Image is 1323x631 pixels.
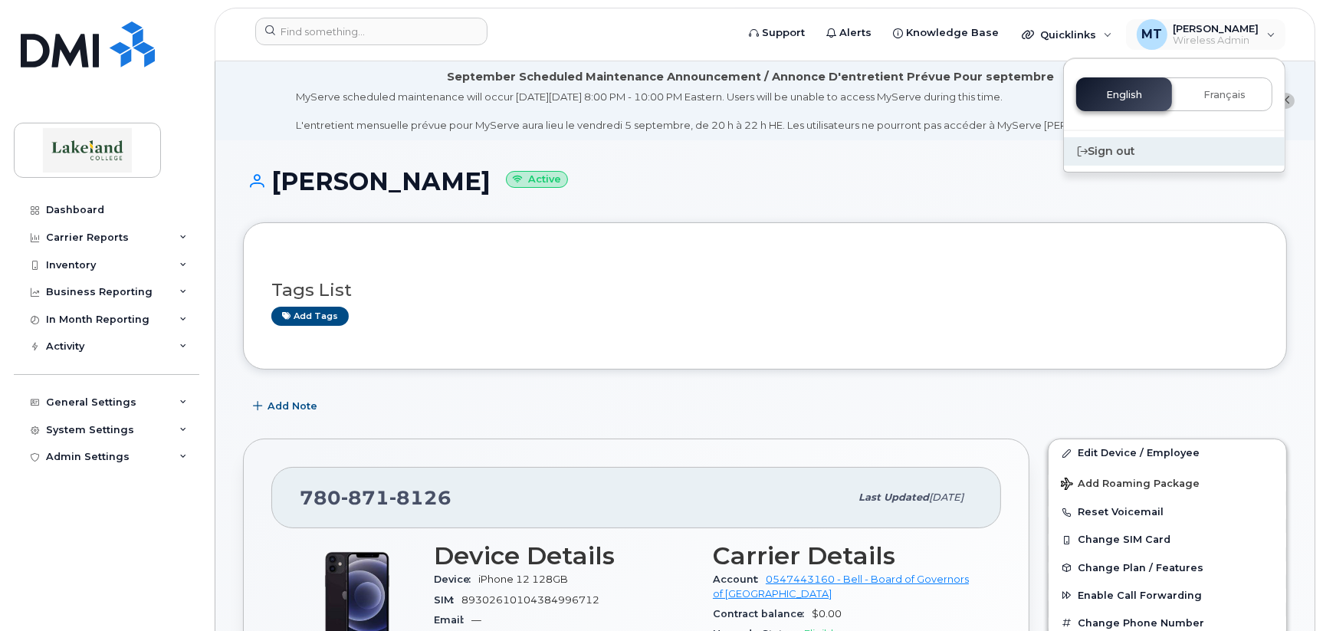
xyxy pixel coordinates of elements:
[1078,590,1202,601] span: Enable Call Forwarding
[1049,526,1286,554] button: Change SIM Card
[1049,582,1286,610] button: Enable Call Forwarding
[1049,439,1286,467] a: Edit Device / Employee
[812,608,842,619] span: $0.00
[271,281,1259,300] h3: Tags List
[389,486,451,509] span: 8126
[713,573,969,599] a: 0547443160 - Bell - Board of Governors of [GEOGRAPHIC_DATA]
[341,486,389,509] span: 871
[447,69,1054,85] div: September Scheduled Maintenance Announcement / Annonce D'entretient Prévue Pour septembre
[434,573,478,585] span: Device
[1203,89,1246,101] span: Français
[713,608,812,619] span: Contract balance
[243,393,330,420] button: Add Note
[1049,554,1286,582] button: Change Plan / Features
[1064,137,1285,166] div: Sign out
[1049,467,1286,498] button: Add Roaming Package
[1078,562,1203,573] span: Change Plan / Features
[271,307,349,326] a: Add tags
[300,486,451,509] span: 780
[506,171,568,189] small: Active
[713,542,973,570] h3: Carrier Details
[858,491,929,503] span: Last updated
[1049,498,1286,526] button: Reset Voicemail
[478,573,568,585] span: iPhone 12 128GB
[1061,478,1200,492] span: Add Roaming Package
[243,168,1287,195] h1: [PERSON_NAME]
[268,399,317,413] span: Add Note
[297,90,1205,133] div: MyServe scheduled maintenance will occur [DATE][DATE] 8:00 PM - 10:00 PM Eastern. Users will be u...
[929,491,964,503] span: [DATE]
[713,573,766,585] span: Account
[434,614,471,626] span: Email
[471,614,481,626] span: —
[434,542,694,570] h3: Device Details
[461,594,599,606] span: 89302610104384996712
[434,594,461,606] span: SIM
